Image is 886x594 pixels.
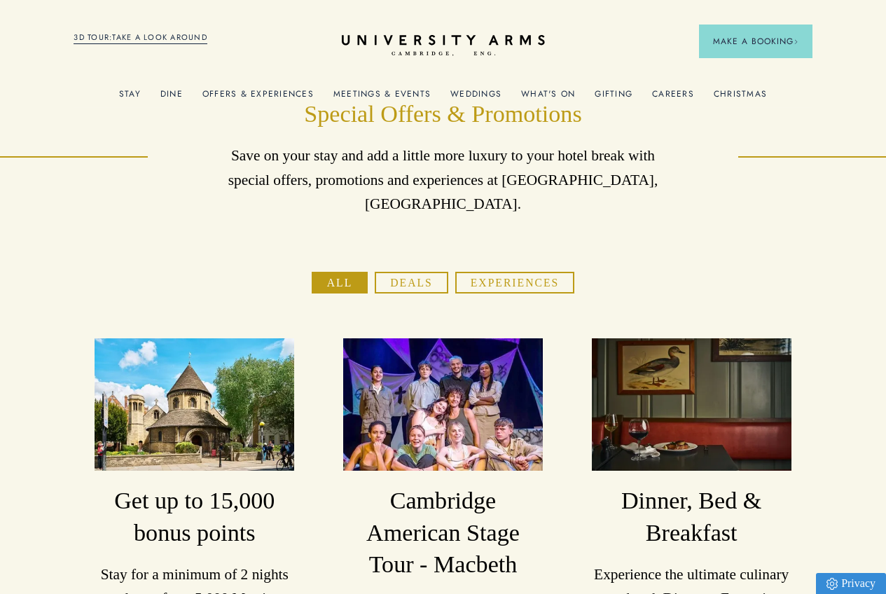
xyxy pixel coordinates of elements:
a: Weddings [450,89,501,107]
p: Save on your stay and add a little more luxury to your hotel break with special offers, promotion... [221,144,665,216]
a: Gifting [595,89,632,107]
button: Experiences [455,272,574,293]
h3: Cambridge American Stage Tour - Macbeth [343,485,543,580]
img: Privacy [826,578,838,590]
h3: Dinner, Bed & Breakfast [592,485,791,548]
a: What's On [521,89,575,107]
span: Make a Booking [713,35,798,48]
a: 3D TOUR:TAKE A LOOK AROUND [74,32,207,44]
img: image-c8454d006a76c629cd640f06d64df91d64b6d178-2880x1180-heif [343,338,543,471]
button: Make a BookingArrow icon [699,25,812,58]
a: Meetings & Events [333,89,431,107]
h1: Special Offers & Promotions [221,98,665,130]
img: image-a169143ac3192f8fe22129d7686b8569f7c1e8bc-2500x1667-jpg [95,338,294,471]
a: Careers [652,89,694,107]
a: Privacy [816,573,886,594]
button: All [312,272,368,293]
img: image-a84cd6be42fa7fc105742933f10646be5f14c709-3000x2000-jpg [592,338,791,471]
a: Offers & Experiences [202,89,314,107]
a: Dine [160,89,183,107]
img: Arrow icon [794,39,798,44]
a: Christmas [714,89,767,107]
button: Deals [375,272,448,293]
h3: Get up to 15,000 bonus points [95,485,294,548]
a: Home [342,35,545,57]
a: Stay [119,89,141,107]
